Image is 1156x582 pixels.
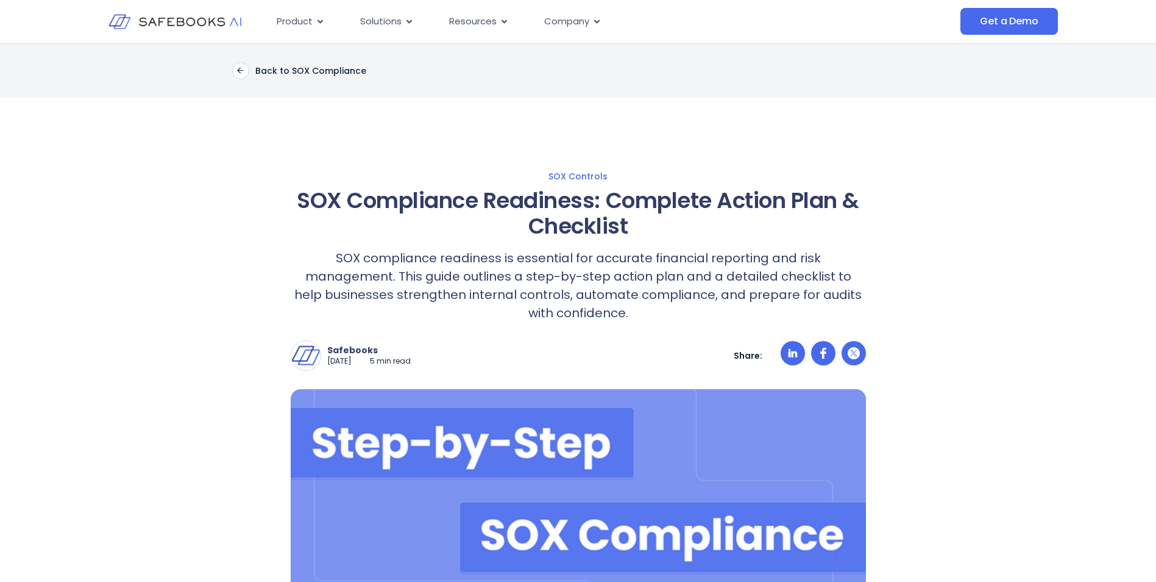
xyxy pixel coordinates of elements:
[327,345,411,356] p: Safebooks
[255,65,366,76] p: Back to SOX Compliance
[291,188,866,239] h1: SOX Compliance Readiness: Complete Action Plan & Checklist
[291,249,866,322] p: SOX compliance readiness is essential for accurate financial reporting and risk management. This ...
[267,10,839,34] nav: Menu
[980,15,1038,27] span: Get a Demo
[291,341,321,370] img: Safebooks
[277,15,313,29] span: Product
[267,10,839,34] div: Menu Toggle
[360,15,402,29] span: Solutions
[734,350,762,361] p: Share:
[449,15,497,29] span: Resources
[370,356,411,367] p: 5 min read
[544,15,589,29] span: Company
[960,8,1057,35] a: Get a Demo
[232,62,366,79] a: Back to SOX Compliance
[171,171,985,182] a: SOX Controls
[327,356,352,367] p: [DATE]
